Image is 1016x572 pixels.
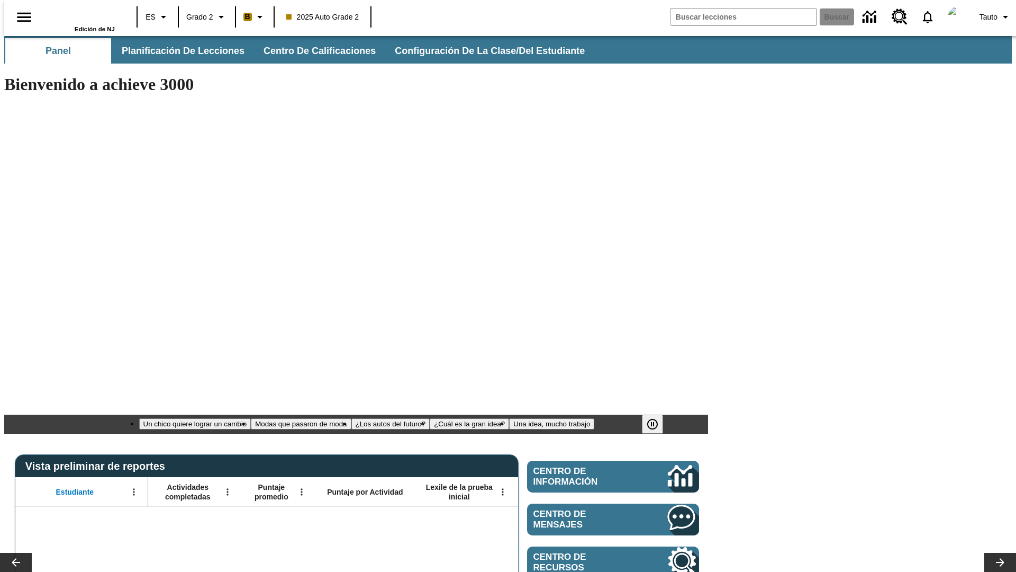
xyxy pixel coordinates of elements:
[25,460,170,472] span: Vista preliminar de reportes
[294,484,310,500] button: Abrir menú
[914,3,941,31] a: Notificaciones
[153,482,223,502] span: Actividades completadas
[533,509,636,530] span: Centro de mensajes
[430,418,509,430] button: Diapositiva 4 ¿Cuál es la gran idea?
[979,12,997,23] span: Tauto
[146,12,156,23] span: ES
[395,45,585,57] span: Configuración de la clase/del estudiante
[975,7,1016,26] button: Perfil/Configuración
[856,3,885,32] a: Centro de información
[4,38,594,64] div: Subbarra de navegación
[642,415,674,434] div: Pausar
[984,553,1016,572] button: Carrusel de lecciones, seguir
[527,461,699,493] a: Centro de información
[941,3,975,31] button: Escoja un nuevo avatar
[495,484,511,500] button: Abrir menú
[527,504,699,535] a: Centro de mensajes
[251,418,351,430] button: Diapositiva 2 Modas que pasaron de moda
[46,4,115,32] div: Portada
[948,6,969,28] img: avatar image
[139,418,251,430] button: Diapositiva 1 Un chico quiere lograr un cambio
[75,26,115,32] span: Edición de NJ
[286,12,359,23] span: 2025 Auto Grade 2
[245,10,250,23] span: B
[327,487,403,497] span: Puntaje por Actividad
[670,8,817,25] input: Buscar campo
[642,415,663,434] button: Pausar
[4,36,1012,64] div: Subbarra de navegación
[386,38,593,64] button: Configuración de la clase/del estudiante
[509,418,594,430] button: Diapositiva 5 Una idea, mucho trabajo
[46,45,71,57] span: Panel
[113,38,253,64] button: Planificación de lecciones
[122,45,244,57] span: Planificación de lecciones
[4,75,708,94] h1: Bienvenido a achieve 3000
[186,12,213,23] span: Grado 2
[246,482,297,502] span: Puntaje promedio
[533,466,632,487] span: Centro de información
[239,7,270,26] button: Boost El color de la clase es anaranjado claro. Cambiar el color de la clase.
[141,7,175,26] button: Lenguaje: ES, Selecciona un idioma
[885,3,914,31] a: Centro de recursos, Se abrirá en una pestaña nueva.
[255,38,384,64] button: Centro de calificaciones
[46,5,115,26] a: Portada
[421,482,498,502] span: Lexile de la prueba inicial
[56,487,94,497] span: Estudiante
[126,484,142,500] button: Abrir menú
[351,418,430,430] button: Diapositiva 3 ¿Los autos del futuro?
[5,38,111,64] button: Panel
[220,484,235,500] button: Abrir menú
[264,45,376,57] span: Centro de calificaciones
[182,7,232,26] button: Grado: Grado 2, Elige un grado
[8,2,40,33] button: Abrir el menú lateral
